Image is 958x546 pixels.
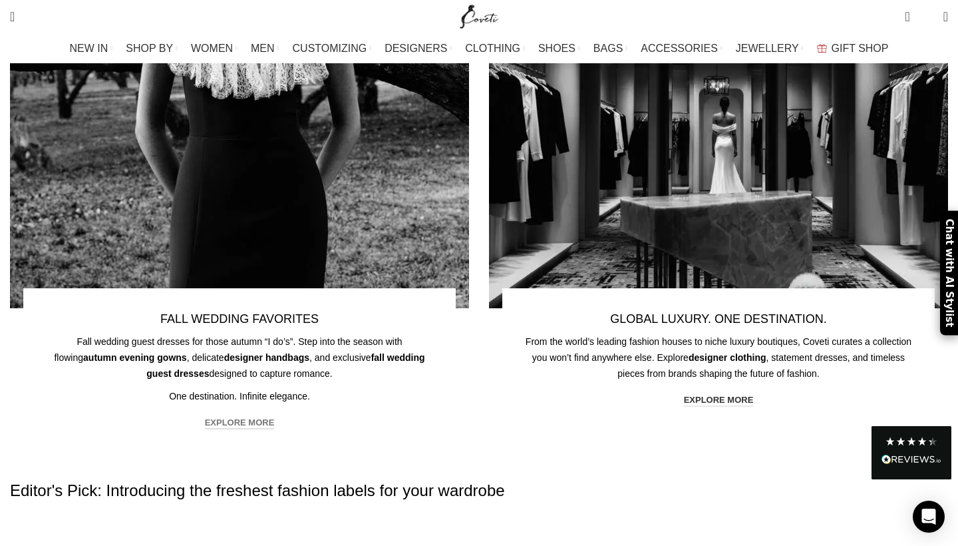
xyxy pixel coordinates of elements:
[526,336,911,379] span: From the world’s leading fashion houses to niche luxury boutiques, Coveti curates a collection yo...
[3,3,21,30] a: Search
[293,42,367,55] span: CUSTOMIZING
[898,3,916,30] a: 1
[881,452,941,469] div: Read All Reviews
[465,42,520,55] span: CLOTHING
[684,395,754,407] a: explore more
[191,35,238,62] a: WOMEN
[913,501,945,533] div: Open Intercom Messenger
[593,35,627,62] a: BAGS
[191,42,233,55] span: WOMEN
[457,10,502,21] a: Site logo
[832,42,889,55] span: GIFT SHOP
[526,312,912,327] h4: GLOBAL LUXURY. ONE DESTINATION.
[906,7,916,17] span: 1
[47,334,433,382] p: Fall wedding guest dresses for those autumn “I do’s”. Step into the season with flowing , delicat...
[538,42,575,55] span: SHOES
[251,42,275,55] span: MEN
[251,35,279,62] a: MEN
[538,35,580,62] a: SHOES
[70,35,113,62] a: NEW IN
[881,455,941,464] img: REVIEWS.io
[689,352,766,363] strong: designer clothing
[817,44,827,53] img: GiftBag
[817,35,889,62] a: GIFT SHOP
[83,352,187,363] strong: autumn evening gowns
[126,42,173,55] span: SHOP BY
[736,42,799,55] span: JEWELLERY
[293,35,372,62] a: CUSTOMIZING
[920,3,933,30] div: My Wishlist
[736,35,804,62] a: JEWELLERY
[224,352,309,363] strong: designer handbags
[205,417,275,429] a: explore more
[385,42,447,55] span: DESIGNERS
[70,42,108,55] span: NEW IN
[465,35,525,62] a: CLOTHING
[923,13,933,23] span: 0
[47,388,433,404] p: One destination. Infinite elegance.
[641,35,722,62] a: ACCESSORIES
[885,436,938,447] div: 4.28 Stars
[641,42,718,55] span: ACCESSORIES
[872,426,951,479] div: Read All Reviews
[126,35,178,62] a: SHOP BY
[47,312,433,327] h4: FALL WEDDING FAVORITES
[593,42,623,55] span: BAGS
[3,35,955,62] div: Main navigation
[10,453,948,529] h2: Editor's Pick: Introducing the freshest fashion labels for your wardrobe
[385,35,452,62] a: DESIGNERS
